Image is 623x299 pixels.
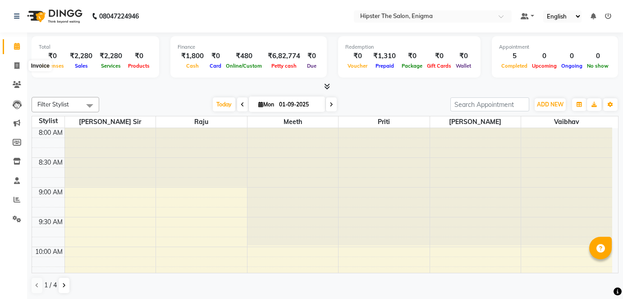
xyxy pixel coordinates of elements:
[450,97,529,111] input: Search Appointment
[247,116,339,128] span: meeth
[373,63,396,69] span: Prepaid
[178,43,320,51] div: Finance
[37,101,69,108] span: Filter Stylist
[99,63,123,69] span: Services
[99,4,139,29] b: 08047224946
[126,51,152,61] div: ₹0
[29,60,52,71] div: Invoice
[184,63,201,69] span: Cash
[269,63,299,69] span: Petty cash
[559,51,585,61] div: 0
[32,116,64,126] div: Stylist
[256,101,276,108] span: Mon
[224,63,264,69] span: Online/Custom
[264,51,304,61] div: ₹6,82,774
[585,51,611,61] div: 0
[585,63,611,69] span: No show
[213,97,235,111] span: Today
[535,98,566,111] button: ADD NEW
[305,63,319,69] span: Due
[39,43,152,51] div: Total
[345,63,370,69] span: Voucher
[454,63,473,69] span: Wallet
[44,281,57,290] span: 1 / 4
[224,51,264,61] div: ₹480
[178,51,207,61] div: ₹1,800
[207,51,224,61] div: ₹0
[530,51,559,61] div: 0
[537,101,563,108] span: ADD NEW
[345,51,370,61] div: ₹0
[499,43,611,51] div: Appointment
[454,51,473,61] div: ₹0
[37,217,64,227] div: 9:30 AM
[156,116,247,128] span: Raju
[425,51,454,61] div: ₹0
[65,116,156,128] span: [PERSON_NAME] sir
[126,63,152,69] span: Products
[37,188,64,197] div: 9:00 AM
[23,4,85,29] img: logo
[37,128,64,138] div: 8:00 AM
[345,43,473,51] div: Redemption
[96,51,126,61] div: ₹2,280
[66,51,96,61] div: ₹2,280
[304,51,320,61] div: ₹0
[73,63,90,69] span: Sales
[499,63,530,69] span: Completed
[559,63,585,69] span: Ongoing
[399,51,425,61] div: ₹0
[399,63,425,69] span: Package
[430,116,521,128] span: [PERSON_NAME]
[370,51,399,61] div: ₹1,310
[276,98,321,111] input: 2025-09-01
[521,116,612,128] span: vaibhav
[33,247,64,257] div: 10:00 AM
[207,63,224,69] span: Card
[499,51,530,61] div: 5
[37,158,64,167] div: 8:30 AM
[39,51,66,61] div: ₹0
[425,63,454,69] span: Gift Cards
[530,63,559,69] span: Upcoming
[339,116,430,128] span: priti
